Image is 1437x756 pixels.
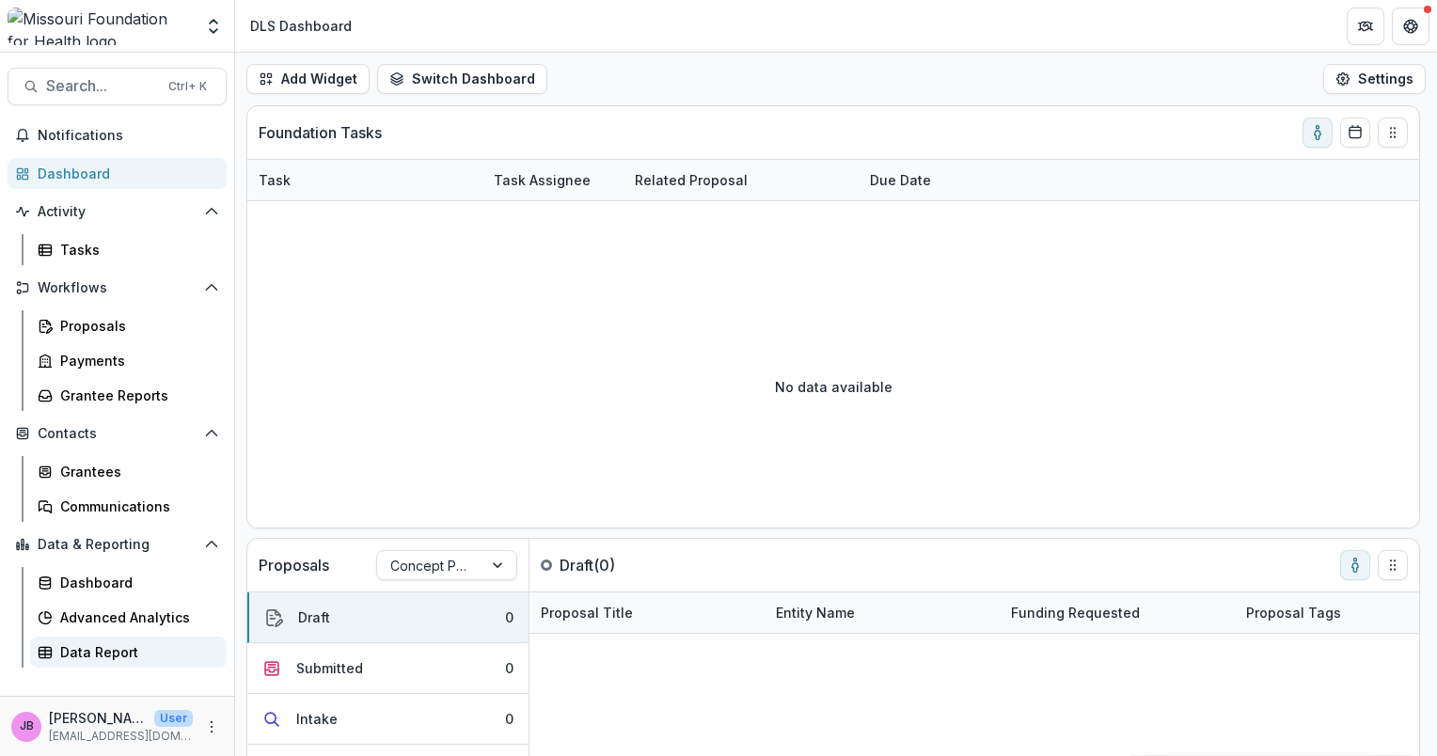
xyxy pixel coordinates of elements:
a: Grantee Reports [30,380,227,411]
span: Notifications [38,128,219,144]
a: Dashboard [30,567,227,598]
img: Missouri Foundation for Health logo [8,8,193,45]
div: Task Assignee [482,160,624,200]
nav: breadcrumb [243,12,359,39]
div: Proposal Tags [1235,603,1352,622]
button: Intake0 [247,694,529,745]
div: Task [247,160,482,200]
button: Settings [1323,64,1426,94]
div: Data Report [60,642,212,662]
div: Draft [298,607,330,627]
div: Payments [60,351,212,370]
div: Grantees [60,462,212,481]
button: Draft0 [247,592,529,643]
button: Switch Dashboard [377,64,547,94]
div: Proposals [60,316,212,336]
a: Advanced Analytics [30,602,227,633]
a: Proposals [30,310,227,341]
button: Notifications [8,120,227,150]
p: Foundation Tasks [259,121,382,144]
button: Open Data & Reporting [8,529,227,559]
button: Submitted0 [247,643,529,694]
a: Data Report [30,637,227,668]
button: Open entity switcher [200,8,227,45]
button: Calendar [1340,118,1370,148]
div: Ctrl + K [165,76,211,97]
p: Draft ( 0 ) [560,554,701,576]
p: [EMAIL_ADDRESS][DOMAIN_NAME] [49,728,193,745]
button: Open Workflows [8,273,227,303]
button: Add Widget [246,64,370,94]
div: Entity Name [765,592,1000,633]
div: Jessie Besancenez [20,720,34,732]
div: Advanced Analytics [60,607,212,627]
div: Related Proposal [624,160,859,200]
div: Dashboard [38,164,212,183]
button: Get Help [1392,8,1429,45]
span: Search... [46,77,157,95]
div: 0 [505,658,513,678]
a: Tasks [30,234,227,265]
div: Proposal Title [529,592,765,633]
span: Contacts [38,426,197,442]
p: [PERSON_NAME] [49,708,147,728]
p: No data available [775,377,892,397]
div: Grantee Reports [60,386,212,405]
a: Communications [30,491,227,522]
p: User [154,710,193,727]
div: 0 [505,607,513,627]
div: Funding Requested [1000,592,1235,633]
a: Dashboard [8,158,227,189]
a: Grantees [30,456,227,487]
div: Due Date [859,160,1000,200]
span: Data & Reporting [38,537,197,553]
button: toggle-assigned-to-me [1340,550,1370,580]
div: Proposal Title [529,603,644,622]
div: Funding Requested [1000,603,1151,622]
div: 0 [505,709,513,729]
div: Tasks [60,240,212,260]
button: Drag [1378,118,1408,148]
span: Activity [38,204,197,220]
button: Open Contacts [8,418,227,449]
button: Drag [1378,550,1408,580]
div: Communications [60,496,212,516]
button: toggle-assigned-to-me [1303,118,1333,148]
div: Intake [296,709,338,729]
button: Open Activity [8,197,227,227]
div: Task [247,170,302,190]
div: Due Date [859,170,942,190]
span: Workflows [38,280,197,296]
div: Submitted [296,658,363,678]
div: Entity Name [765,603,866,622]
div: DLS Dashboard [250,16,352,36]
div: Related Proposal [624,170,759,190]
a: Payments [30,345,227,376]
button: Search... [8,68,227,105]
p: Proposals [259,554,329,576]
div: Dashboard [60,573,212,592]
button: More [200,716,223,738]
div: Task Assignee [482,170,602,190]
button: Partners [1347,8,1384,45]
